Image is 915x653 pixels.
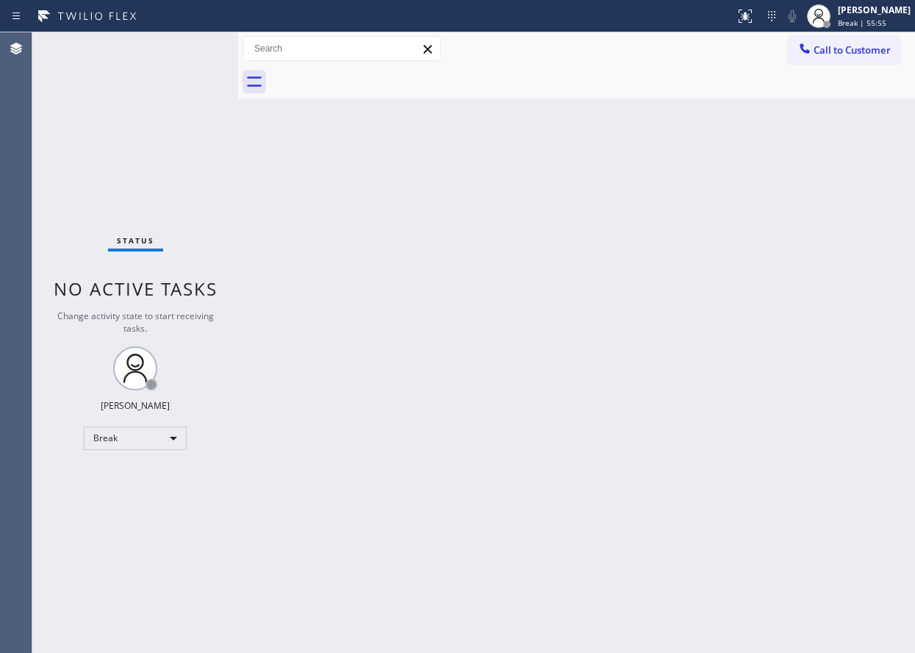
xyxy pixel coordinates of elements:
[788,36,900,64] button: Call to Customer
[782,6,803,26] button: Mute
[57,310,214,335] span: Change activity state to start receiving tasks.
[243,37,440,60] input: Search
[54,276,218,301] span: No active tasks
[814,43,891,57] span: Call to Customer
[117,235,154,246] span: Status
[101,399,170,412] div: [PERSON_NAME]
[84,427,187,450] div: Break
[838,4,911,16] div: [PERSON_NAME]
[838,18,886,28] span: Break | 55:55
